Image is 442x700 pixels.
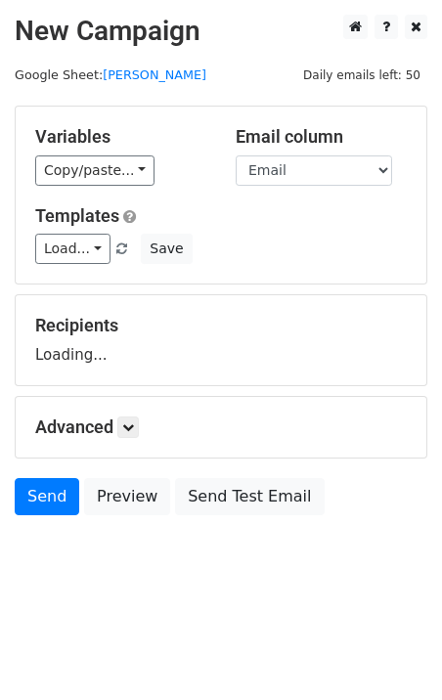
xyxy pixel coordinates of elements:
[141,234,192,264] button: Save
[35,234,110,264] a: Load...
[15,478,79,515] a: Send
[296,65,427,86] span: Daily emails left: 50
[35,416,407,438] h5: Advanced
[344,606,442,700] iframe: Chat Widget
[296,67,427,82] a: Daily emails left: 50
[35,155,155,186] a: Copy/paste...
[103,67,206,82] a: [PERSON_NAME]
[84,478,170,515] a: Preview
[35,315,407,366] div: Loading...
[236,126,407,148] h5: Email column
[15,15,427,48] h2: New Campaign
[35,315,407,336] h5: Recipients
[15,67,206,82] small: Google Sheet:
[35,126,206,148] h5: Variables
[175,478,324,515] a: Send Test Email
[35,205,119,226] a: Templates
